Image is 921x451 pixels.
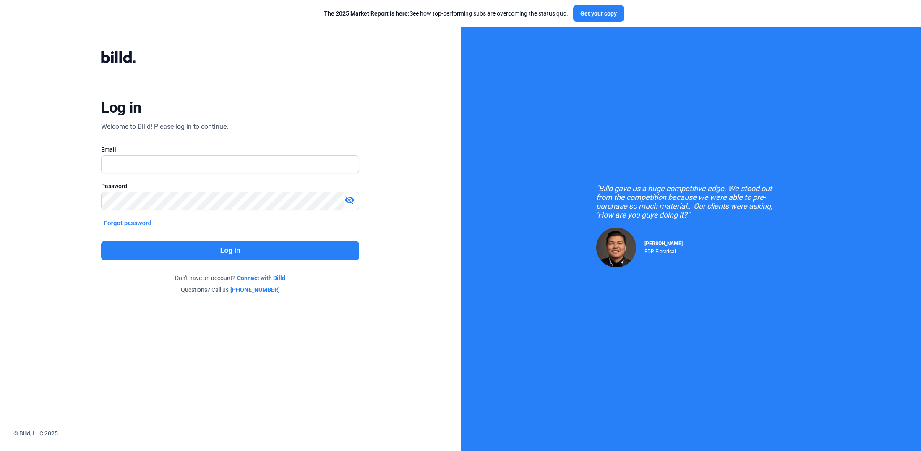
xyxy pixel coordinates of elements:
a: [PHONE_NUMBER] [230,286,280,294]
div: Don't have an account? [101,274,359,282]
div: See how top-performing subs are overcoming the status quo. [324,9,568,18]
div: Email [101,145,359,154]
img: Raul Pacheco [596,228,636,267]
span: [PERSON_NAME] [644,241,683,246]
div: Questions? Call us [101,286,359,294]
div: Password [101,182,359,190]
div: "Billd gave us a huge competitive edge. We stood out from the competition because we were able to... [596,184,785,219]
div: Welcome to Billd! Please log in to continue. [101,122,228,132]
button: Get your copy [573,5,624,22]
mat-icon: visibility_off [344,195,355,205]
div: RDP Electrical [644,246,683,254]
div: Log in [101,98,141,117]
a: Connect with Billd [237,274,285,282]
button: Log in [101,241,359,260]
button: Forgot password [101,218,154,228]
span: The 2025 Market Report is here: [324,10,410,17]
